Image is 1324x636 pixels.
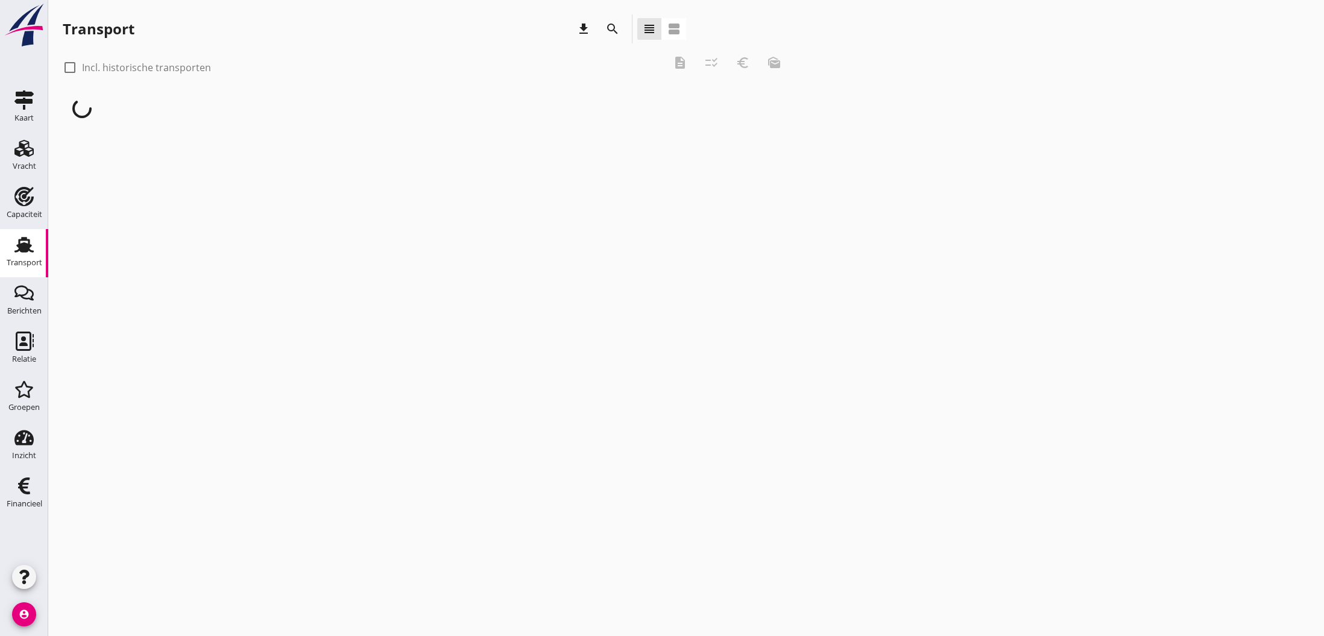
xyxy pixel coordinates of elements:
[12,452,36,459] div: Inzicht
[14,114,34,122] div: Kaart
[642,22,657,36] i: view_headline
[12,355,36,363] div: Relatie
[576,22,591,36] i: download
[63,19,134,39] div: Transport
[7,307,42,315] div: Berichten
[7,210,42,218] div: Capaciteit
[667,22,681,36] i: view_agenda
[7,500,42,508] div: Financieel
[8,403,40,411] div: Groepen
[13,162,36,170] div: Vracht
[7,259,42,266] div: Transport
[605,22,620,36] i: search
[82,61,211,74] label: Incl. historische transporten
[12,602,36,626] i: account_circle
[2,3,46,48] img: logo-small.a267ee39.svg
